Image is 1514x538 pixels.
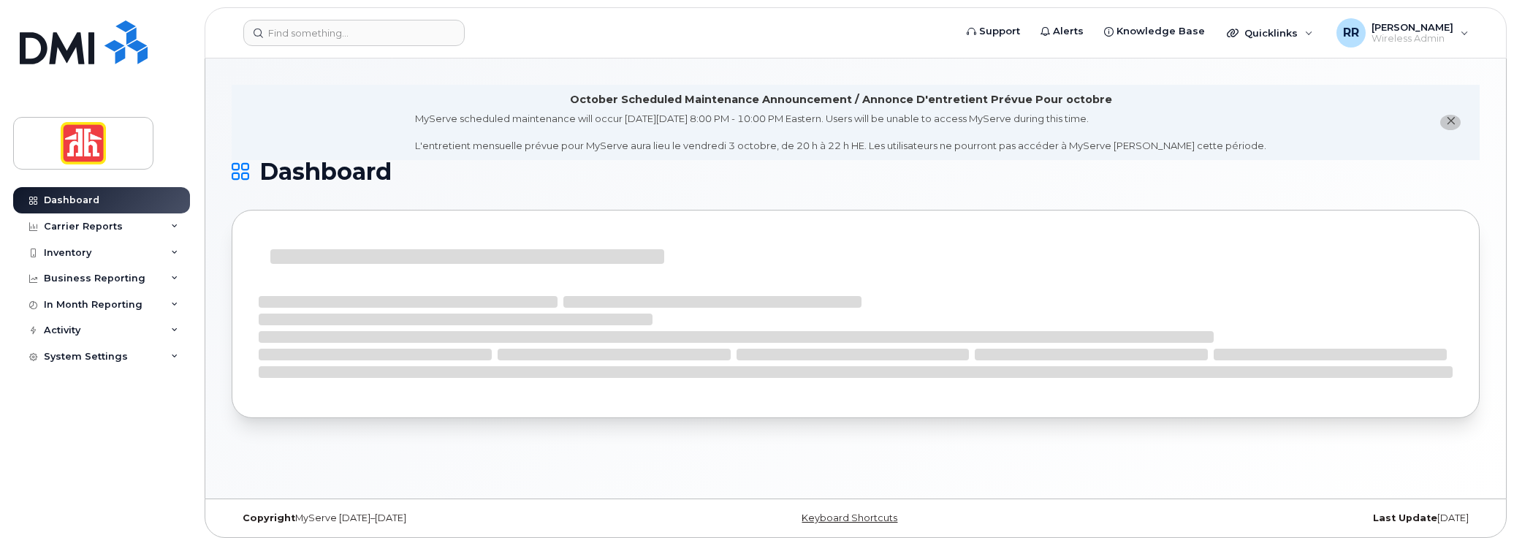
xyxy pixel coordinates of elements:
[232,512,647,524] div: MyServe [DATE]–[DATE]
[243,512,295,523] strong: Copyright
[259,161,392,183] span: Dashboard
[415,112,1266,153] div: MyServe scheduled maintenance will occur [DATE][DATE] 8:00 PM - 10:00 PM Eastern. Users will be u...
[1373,512,1437,523] strong: Last Update
[802,512,897,523] a: Keyboard Shortcuts
[1064,512,1480,524] div: [DATE]
[570,92,1112,107] div: October Scheduled Maintenance Announcement / Annonce D'entretient Prévue Pour octobre
[1440,115,1461,130] button: close notification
